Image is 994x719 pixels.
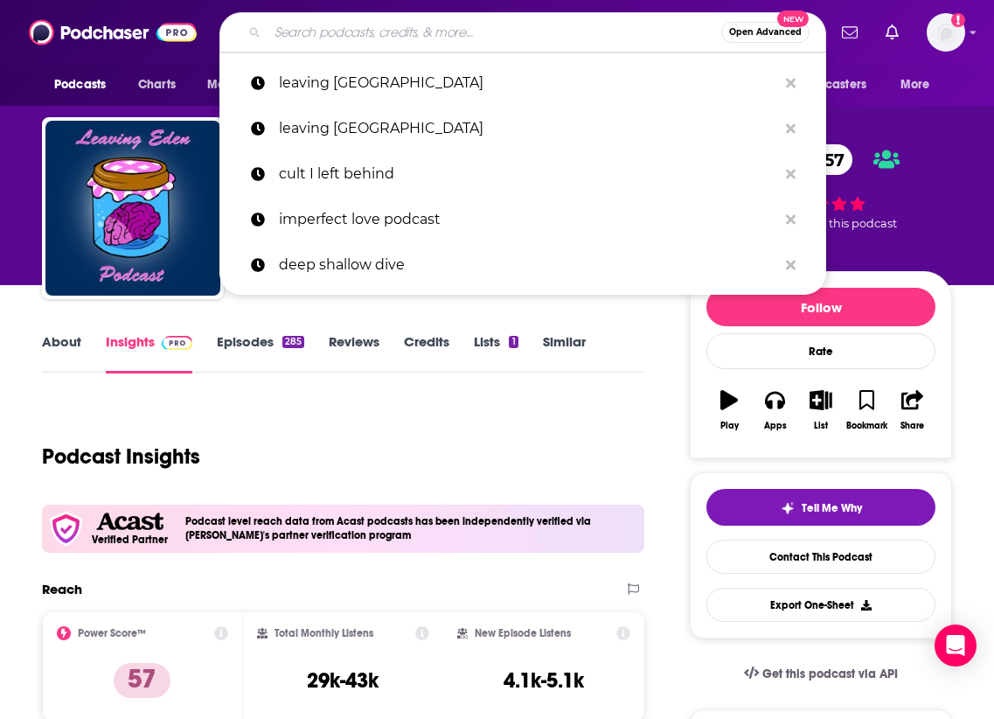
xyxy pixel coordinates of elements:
h2: Power Score™ [78,627,146,639]
p: 57 [114,663,170,698]
span: 57 [807,144,853,175]
a: Charts [127,68,186,101]
img: Podchaser - Follow, Share and Rate Podcasts [29,16,197,49]
a: deep shallow dive [219,242,826,288]
h1: Podcast Insights [42,443,200,470]
p: deep shallow dive [279,242,777,288]
img: User Profile [927,13,965,52]
img: Leaving Eden Podcast [45,121,220,296]
button: open menu [888,68,952,101]
img: Acast [96,513,163,531]
span: New [777,10,809,27]
p: leaving eden [279,60,777,106]
span: Logged in as heidi.egloff [927,13,965,52]
h3: 29k-43k [307,667,379,694]
div: Apps [764,421,787,431]
input: Search podcasts, credits, & more... [268,18,721,46]
h2: Reach [42,581,82,597]
a: leaving [GEOGRAPHIC_DATA] [219,106,826,151]
a: Lists1 [474,333,518,373]
span: Monitoring [207,73,269,97]
h3: 4.1k-5.1k [504,667,584,694]
div: Search podcasts, credits, & more... [219,12,826,52]
a: Contact This Podcast [706,540,935,574]
a: cult I left behind [219,151,826,197]
span: Get this podcast via API [762,667,898,681]
div: 1 [509,336,518,348]
a: leaving [GEOGRAPHIC_DATA] [219,60,826,106]
img: verfied icon [49,512,83,546]
a: Show notifications dropdown [835,17,865,47]
a: imperfect love podcast [219,197,826,242]
button: open menu [195,68,292,101]
div: Play [720,421,739,431]
span: Tell Me Why [802,501,862,515]
span: Podcasts [54,73,106,97]
span: rated this podcast [796,217,897,230]
div: List [814,421,828,431]
span: Open Advanced [729,28,802,37]
a: Credits [404,333,449,373]
img: tell me why sparkle [781,501,795,515]
div: Share [900,421,924,431]
button: open menu [771,68,892,101]
h2: Total Monthly Listens [275,627,373,639]
svg: Add a profile image [951,13,965,27]
button: List [798,379,844,442]
a: InsightsPodchaser Pro [106,333,192,373]
button: Open AdvancedNew [721,22,810,43]
img: Podchaser Pro [162,336,192,350]
div: Bookmark [846,421,887,431]
a: Reviews [329,333,379,373]
div: Open Intercom Messenger [935,625,977,667]
button: Export One-Sheet [706,588,935,622]
button: Show profile menu [927,13,965,52]
button: tell me why sparkleTell Me Why [706,489,935,526]
div: 285 [282,336,304,348]
span: More [900,73,930,97]
h4: Podcast level reach data from Acast podcasts has been independently verified via [PERSON_NAME]'s ... [185,515,637,541]
a: Get this podcast via API [730,653,912,695]
a: Episodes285 [217,333,304,373]
a: Show notifications dropdown [879,17,906,47]
h2: New Episode Listens [475,627,571,639]
p: imperfect love podcast [279,197,777,242]
span: Charts [138,73,176,97]
a: About [42,333,81,373]
p: leaving eden [279,106,777,151]
button: Play [706,379,752,442]
h5: Verified Partner [92,534,168,545]
button: Share [890,379,935,442]
button: Apps [752,379,797,442]
button: open menu [42,68,129,101]
button: Follow [706,288,935,326]
p: cult I left behind [279,151,777,197]
a: Similar [543,333,586,373]
button: Bookmark [844,379,889,442]
div: Rate [706,333,935,369]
